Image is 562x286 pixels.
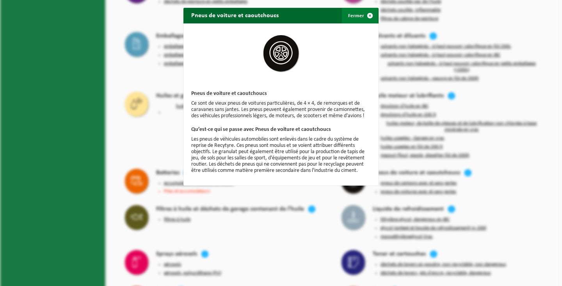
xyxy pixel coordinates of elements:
[191,136,371,174] p: Les pneus de véhicules automobiles sont enlevés dans le cadre du système de reprise de Recytyre. ...
[191,91,371,97] h3: Pneus de voiture et caoutchoucs
[191,100,371,119] p: Ce sont de vieux pneus de voitures particulières, de 4 × 4, de remorques et de caravanes sans jan...
[191,127,371,132] h3: Qu’est-ce qui se passe avec Pneus de voiture et caoutchoucs
[342,8,378,23] button: Fermer
[183,8,286,23] h2: Pneus de voiture et caoutchoucs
